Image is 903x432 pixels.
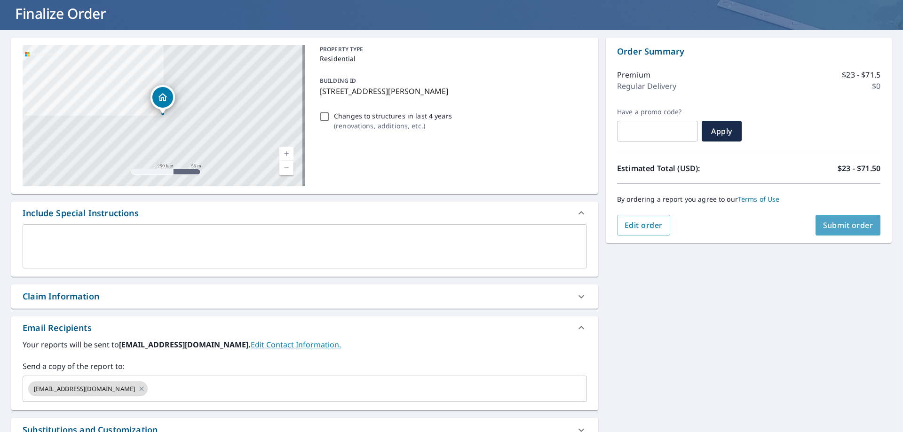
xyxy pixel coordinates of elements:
[709,126,734,136] span: Apply
[617,80,676,92] p: Regular Delivery
[320,45,583,54] p: PROPERTY TYPE
[28,385,141,393] span: [EMAIL_ADDRESS][DOMAIN_NAME]
[738,195,780,204] a: Terms of Use
[816,215,881,236] button: Submit order
[251,339,341,350] a: EditContactInfo
[28,381,148,396] div: [EMAIL_ADDRESS][DOMAIN_NAME]
[823,220,873,230] span: Submit order
[334,121,452,131] p: ( renovations, additions, etc. )
[320,54,583,63] p: Residential
[150,85,175,114] div: Dropped pin, building 1, Residential property, 4201 FULLER CRES BURLINGTON ON L7M0M5
[872,80,880,92] p: $0
[838,163,880,174] p: $23 - $71.50
[842,69,880,80] p: $23 - $71.5
[11,202,598,224] div: Include Special Instructions
[23,339,587,350] label: Your reports will be sent to
[119,339,251,350] b: [EMAIL_ADDRESS][DOMAIN_NAME].
[23,290,99,303] div: Claim Information
[279,161,293,175] a: Current Level 17, Zoom Out
[617,195,880,204] p: By ordering a report you agree to our
[625,220,663,230] span: Edit order
[320,86,583,97] p: [STREET_ADDRESS][PERSON_NAME]
[11,316,598,339] div: Email Recipients
[11,284,598,308] div: Claim Information
[23,207,139,220] div: Include Special Instructions
[617,215,670,236] button: Edit order
[702,121,742,141] button: Apply
[23,361,587,372] label: Send a copy of the report to:
[617,45,880,58] p: Order Summary
[617,108,698,116] label: Have a promo code?
[334,111,452,121] p: Changes to structures in last 4 years
[617,163,749,174] p: Estimated Total (USD):
[23,322,92,334] div: Email Recipients
[617,69,650,80] p: Premium
[11,4,892,23] h1: Finalize Order
[279,147,293,161] a: Current Level 17, Zoom In
[320,77,356,85] p: BUILDING ID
